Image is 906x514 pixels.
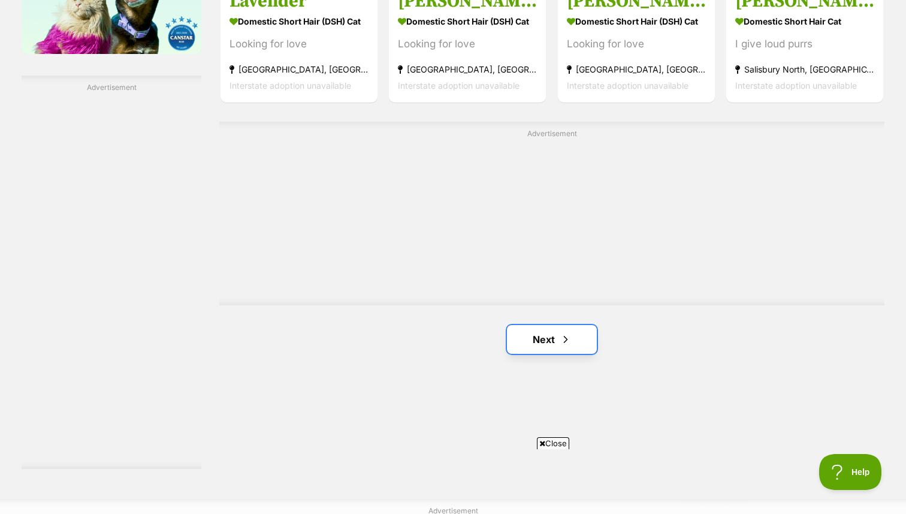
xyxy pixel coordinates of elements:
iframe: Advertisement [162,454,744,508]
div: Advertisement [22,76,201,470]
span: Interstate adoption unavailable [398,80,520,91]
iframe: Help Scout Beacon - Open [819,454,882,490]
span: Interstate adoption unavailable [229,80,351,91]
strong: Domestic Short Hair (DSH) Cat [398,13,537,30]
strong: Domestic Short Hair (DSH) Cat [229,13,369,30]
div: Looking for love [567,36,706,52]
strong: Salisbury North, [GEOGRAPHIC_DATA] [735,61,874,77]
iframe: Advertisement [22,97,201,457]
div: Advertisement [219,122,884,306]
span: Close [537,437,569,449]
strong: [GEOGRAPHIC_DATA], [GEOGRAPHIC_DATA] [229,61,369,77]
span: Interstate adoption unavailable [567,80,688,91]
a: Next page [507,325,597,354]
div: Looking for love [398,36,537,52]
strong: Domestic Short Hair (DSH) Cat [567,13,706,30]
div: I give loud purrs [735,36,874,52]
strong: Domestic Short Hair Cat [735,13,874,30]
strong: [GEOGRAPHIC_DATA], [GEOGRAPHIC_DATA] [398,61,537,77]
span: Interstate adoption unavailable [735,80,857,91]
strong: [GEOGRAPHIC_DATA], [GEOGRAPHIC_DATA] [567,61,706,77]
div: Looking for love [229,36,369,52]
iframe: Advertisement [261,143,842,293]
nav: Pagination [219,325,884,354]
